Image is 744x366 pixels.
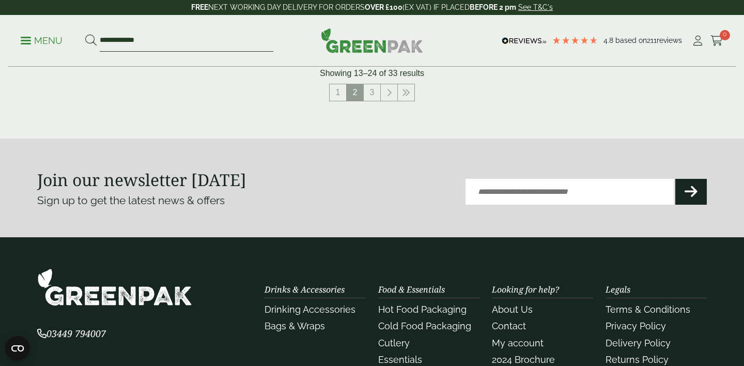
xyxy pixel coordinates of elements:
[710,33,723,49] a: 0
[378,338,410,348] a: Cutlery
[502,37,547,44] img: REVIEWS.io
[710,36,723,46] i: Cart
[657,36,682,44] span: reviews
[37,268,192,306] img: GreenPak Supplies
[37,329,106,339] a: 03449 794007
[552,36,598,45] div: 4.79 Stars
[647,36,657,44] span: 211
[364,84,380,101] a: 3
[518,3,553,11] a: See T&C's
[330,84,346,101] a: 1
[191,3,208,11] strong: FREE
[265,321,325,331] a: Bags & Wraps
[5,336,30,361] button: Open CMP widget
[21,35,63,45] a: Menu
[606,354,669,365] a: Returns Policy
[691,36,704,46] i: My Account
[378,321,471,331] a: Cold Food Packaging
[470,3,516,11] strong: BEFORE 2 pm
[37,169,246,191] strong: Join our newsletter [DATE]
[492,354,555,365] a: 2024 Brochure
[606,321,666,331] a: Privacy Policy
[378,354,422,365] a: Essentials
[365,3,402,11] strong: OVER £100
[492,338,544,348] a: My account
[265,304,355,315] a: Drinking Accessories
[378,304,467,315] a: Hot Food Packaging
[720,30,730,40] span: 0
[37,327,106,340] span: 03449 794007
[606,338,671,348] a: Delivery Policy
[606,304,690,315] a: Terms & Conditions
[492,304,533,315] a: About Us
[321,28,423,53] img: GreenPak Supplies
[21,35,63,47] p: Menu
[347,84,363,101] span: 2
[37,192,338,209] p: Sign up to get the latest news & offers
[603,36,615,44] span: 4.8
[615,36,647,44] span: Based on
[320,67,424,80] p: Showing 13–24 of 33 results
[492,321,526,331] a: Contact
